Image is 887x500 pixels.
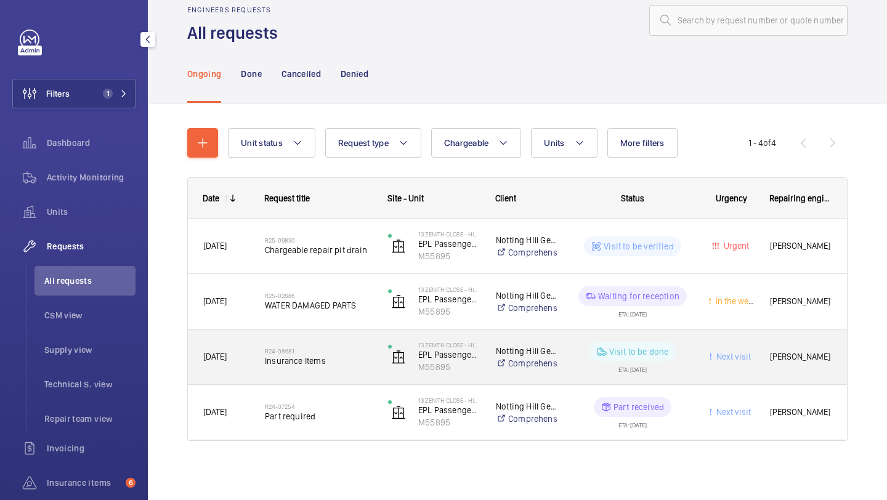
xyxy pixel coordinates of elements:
span: Supply view [44,344,136,356]
p: Denied [341,68,368,80]
img: elevator.svg [391,294,406,309]
span: CSM view [44,309,136,321]
a: Comprehensive [496,302,557,314]
span: Request type [338,138,389,148]
span: of [763,138,771,148]
span: All requests [44,275,136,287]
span: Next visit [714,352,751,361]
p: Visit to be verified [604,240,674,252]
p: Notting Hill Genesis [496,345,557,357]
button: Request type [325,128,421,158]
span: [PERSON_NAME] [770,350,832,364]
span: Units [544,138,564,148]
button: Units [531,128,597,158]
span: Invoicing [47,442,136,454]
span: [DATE] [203,241,227,251]
span: 1 - 4 4 [748,139,776,147]
p: Part received [614,401,664,413]
span: WATER DAMAGED PARTS [265,299,372,312]
h2: R25-09890 [265,236,372,244]
span: [PERSON_NAME] [770,405,832,419]
h1: All requests [187,22,285,44]
span: Repair team view [44,413,136,425]
span: More filters [620,138,665,148]
h2: R24-08681 [265,347,372,355]
input: Search by request number or quote number [649,5,848,36]
p: Visit to be done [609,345,669,358]
button: Chargeable [431,128,522,158]
p: 13 Zenith Close - High Risk Building [418,341,480,349]
p: Notting Hill Genesis [496,400,557,413]
span: Request title [264,193,310,203]
span: Requests [47,240,136,252]
span: Client [495,193,516,203]
p: M55895 [418,361,480,373]
div: ETA: [DATE] [618,361,647,373]
p: M55895 [418,305,480,318]
p: 13 Zenith Close - High Risk Building [418,230,480,238]
img: elevator.svg [391,405,406,420]
span: Next visit [714,407,751,417]
span: Insurance Items [265,355,372,367]
span: Units [47,206,136,218]
span: Filters [46,87,70,100]
span: Part required [265,410,372,422]
p: EPL Passenger Lift [418,349,480,361]
button: More filters [607,128,678,158]
p: Done [241,68,261,80]
span: Insurance items [47,477,121,489]
p: Notting Hill Genesis [496,234,557,246]
span: [PERSON_NAME] [770,294,832,308]
p: EPL Passenger Lift [418,238,480,250]
p: EPL Passenger Lift [418,293,480,305]
span: [DATE] [203,407,227,417]
span: [PERSON_NAME] [770,239,832,253]
span: Status [621,193,644,203]
p: Waiting for reception [598,290,679,302]
span: Chargeable [444,138,489,148]
span: Site - Unit [387,193,424,203]
span: Urgent [721,241,749,251]
h2: R24-07254 [265,403,372,410]
div: ETA: [DATE] [618,306,647,317]
span: Technical S. view [44,378,136,390]
a: Comprehensive [496,357,557,369]
span: Repairing engineer [769,193,832,203]
span: [DATE] [203,296,227,306]
div: ETA: [DATE] [618,417,647,428]
span: [DATE] [203,352,227,361]
p: 13 Zenith Close - High Risk Building [418,286,480,293]
p: Cancelled [281,68,321,80]
button: Unit status [228,128,315,158]
p: 13 Zenith Close - High Risk Building [418,397,480,404]
p: M55895 [418,416,480,429]
a: Comprehensive [496,413,557,425]
p: Notting Hill Genesis [496,289,557,302]
a: Comprehensive [496,246,557,259]
span: Activity Monitoring [47,171,136,183]
span: Urgency [716,193,747,203]
p: M55895 [418,250,480,262]
img: elevator.svg [391,239,406,254]
img: elevator.svg [391,350,406,365]
span: Chargeable repair pit drain [265,244,372,256]
span: 6 [126,478,136,488]
p: EPL Passenger Lift [418,404,480,416]
span: 1 [103,89,113,99]
h2: R25-02646 [265,292,372,299]
span: Dashboard [47,137,136,149]
span: In the week [713,296,757,306]
button: Filters1 [12,79,136,108]
div: Date [203,193,219,203]
span: Unit status [241,138,283,148]
h2: Engineers requests [187,6,285,14]
p: Ongoing [187,68,221,80]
